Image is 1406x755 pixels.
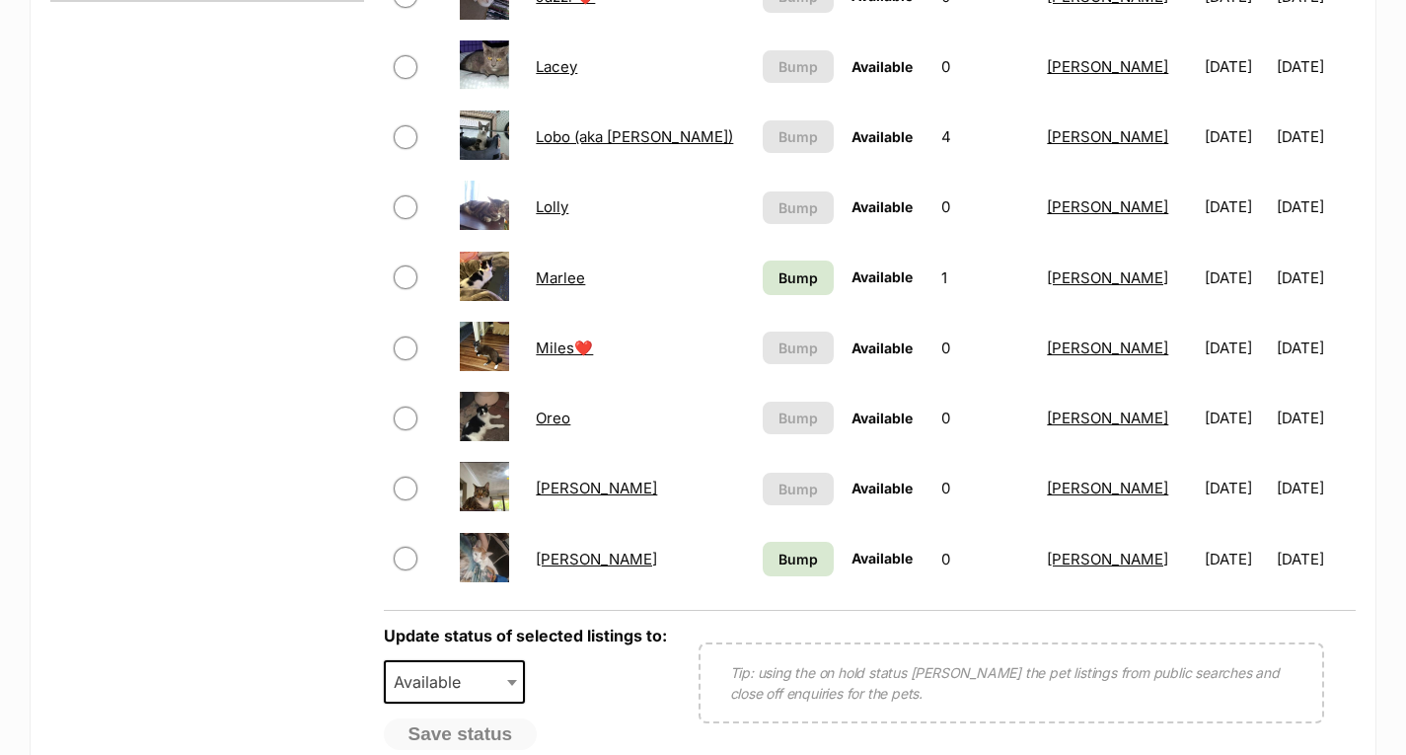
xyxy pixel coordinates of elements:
a: [PERSON_NAME] [536,479,657,497]
span: Bump [778,408,818,428]
td: 1 [933,244,1038,312]
a: [PERSON_NAME] [1047,57,1168,76]
a: [PERSON_NAME] [1047,197,1168,216]
td: [DATE] [1197,384,1274,452]
td: [DATE] [1277,384,1354,452]
button: Bump [763,473,835,505]
a: Lacey [536,57,577,76]
a: [PERSON_NAME] [536,550,657,568]
td: 0 [933,33,1038,101]
span: Available [851,268,913,285]
td: [DATE] [1197,314,1274,382]
a: Lobo (aka [PERSON_NAME]) [536,127,733,146]
td: [DATE] [1197,454,1274,522]
td: 0 [933,454,1038,522]
span: Available [851,198,913,215]
span: Bump [778,267,818,288]
a: Bump [763,542,835,576]
span: Available [851,128,913,145]
a: Bump [763,261,835,295]
td: [DATE] [1277,525,1354,593]
button: Bump [763,332,835,364]
img: Lolly [460,181,509,230]
a: [PERSON_NAME] [1047,127,1168,146]
span: Bump [778,338,818,358]
a: [PERSON_NAME] [1047,479,1168,497]
td: 0 [933,525,1038,593]
a: [PERSON_NAME] [1047,339,1168,357]
span: Bump [778,479,818,499]
td: 0 [933,314,1038,382]
td: 0 [933,173,1038,241]
a: Oreo [536,409,570,427]
td: [DATE] [1197,525,1274,593]
td: [DATE] [1277,103,1354,171]
td: [DATE] [1197,103,1274,171]
td: [DATE] [1197,173,1274,241]
td: [DATE] [1277,244,1354,312]
button: Bump [763,50,835,83]
span: Available [384,660,526,704]
td: [DATE] [1277,33,1354,101]
span: Bump [778,126,818,147]
td: [DATE] [1197,33,1274,101]
span: Available [851,480,913,496]
td: 4 [933,103,1038,171]
a: Marlee [536,268,585,287]
td: [DATE] [1277,173,1354,241]
span: Available [851,410,913,426]
button: Bump [763,120,835,153]
td: [DATE] [1197,244,1274,312]
a: Miles❤️ [536,339,593,357]
span: Bump [778,197,818,218]
td: 0 [933,384,1038,452]
td: [DATE] [1277,314,1354,382]
a: [PERSON_NAME] [1047,268,1168,287]
span: Available [851,58,913,75]
span: Bump [778,549,818,569]
a: Lolly [536,197,568,216]
p: Tip: using the on hold status [PERSON_NAME] the pet listings from public searches and close off e... [730,662,1293,704]
span: Available [386,668,481,696]
span: Available [851,550,913,566]
button: Save status [384,718,538,750]
button: Bump [763,191,835,224]
a: [PERSON_NAME] [1047,409,1168,427]
td: [DATE] [1277,454,1354,522]
label: Update status of selected listings to: [384,626,667,645]
button: Bump [763,402,835,434]
span: Bump [778,56,818,77]
span: Available [851,340,913,356]
a: [PERSON_NAME] [1047,550,1168,568]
